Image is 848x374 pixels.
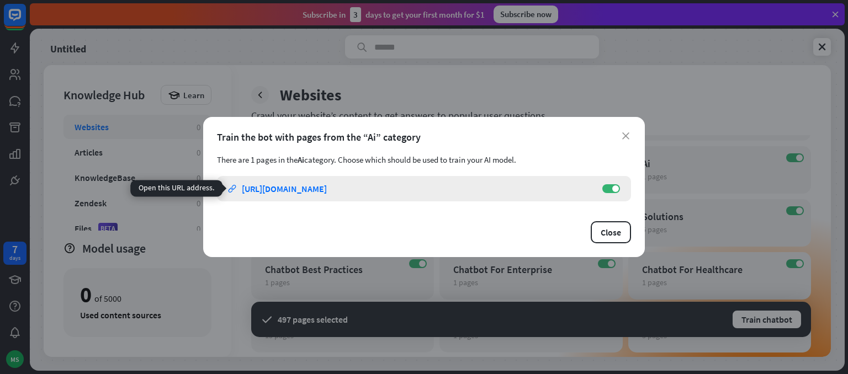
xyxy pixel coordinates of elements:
[732,309,802,329] button: Train chatbot
[217,131,631,143] div: Train the bot with pages from the “Ai” category
[591,221,631,243] button: Close
[228,185,236,193] i: link
[298,154,304,165] span: Ai
[217,154,631,165] div: There are 1 pages in the category. Choose which should be used to train your AI model.
[9,4,42,38] button: Open LiveChat chat widget
[228,176,591,201] a: link [URL][DOMAIN_NAME]
[242,183,327,194] div: [URL][DOMAIN_NAME]
[622,132,629,140] i: close
[278,314,348,325] div: 497 pages selected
